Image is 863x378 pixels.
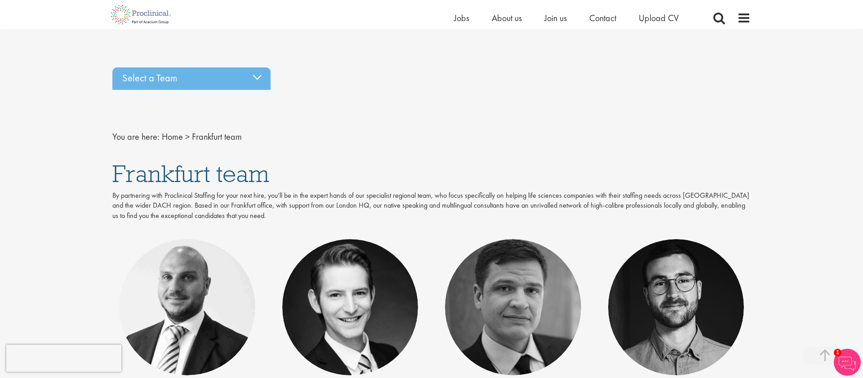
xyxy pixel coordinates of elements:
a: Upload CV [639,12,679,24]
span: You are here: [112,131,160,142]
a: Contact [589,12,616,24]
div: Select a Team [112,67,271,90]
span: 1 [834,349,841,356]
iframe: reCAPTCHA [6,345,121,372]
a: Jobs [454,12,469,24]
a: Join us [544,12,567,24]
span: Frankfurt team [192,131,242,142]
span: > [185,131,190,142]
span: Frankfurt team [112,158,269,189]
a: About us [492,12,522,24]
a: breadcrumb link [162,131,183,142]
p: By partnering with Proclinical Staffing for your next hire, you’ll be in the expert hands of our ... [112,191,751,222]
img: Chatbot [834,349,861,376]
